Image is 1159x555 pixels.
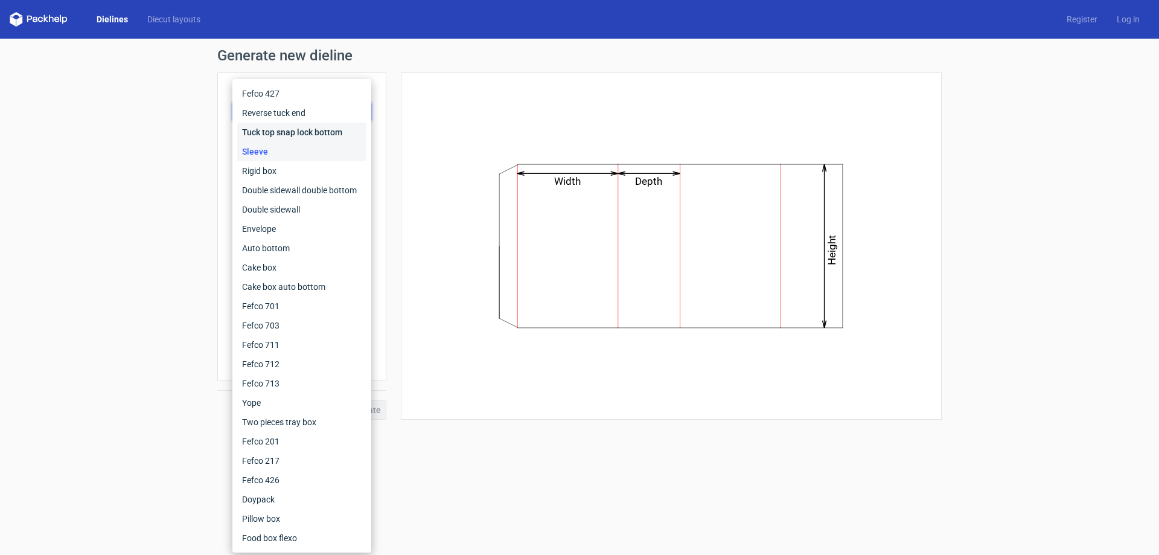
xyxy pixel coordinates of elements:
div: Double sidewall [237,200,366,219]
div: Cake box [237,258,366,277]
div: Fefco 711 [237,335,366,354]
div: Fefco 713 [237,374,366,393]
a: Diecut layouts [138,13,210,25]
div: Food box flexo [237,528,366,548]
a: Dielines [87,13,138,25]
div: Tuck top snap lock bottom [237,123,366,142]
div: Cake box auto bottom [237,277,366,297]
a: Register [1057,13,1107,25]
div: Fefco 426 [237,470,366,490]
div: Rigid box [237,161,366,181]
div: Fefco 201 [237,432,366,451]
text: Height [826,235,838,265]
div: Yope [237,393,366,412]
div: Envelope [237,219,366,239]
text: Depth [636,175,663,187]
div: Doypack [237,490,366,509]
div: Fefco 703 [237,316,366,335]
h1: Generate new dieline [217,48,942,63]
div: Pillow box [237,509,366,528]
div: Fefco 427 [237,84,366,103]
text: Width [555,175,581,187]
div: Reverse tuck end [237,103,366,123]
div: Fefco 217 [237,451,366,470]
div: Fefco 701 [237,297,366,316]
div: Two pieces tray box [237,412,366,432]
div: Double sidewall double bottom [237,181,366,200]
div: Sleeve [237,142,366,161]
div: Fefco 712 [237,354,366,374]
div: Auto bottom [237,239,366,258]
a: Log in [1107,13,1149,25]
